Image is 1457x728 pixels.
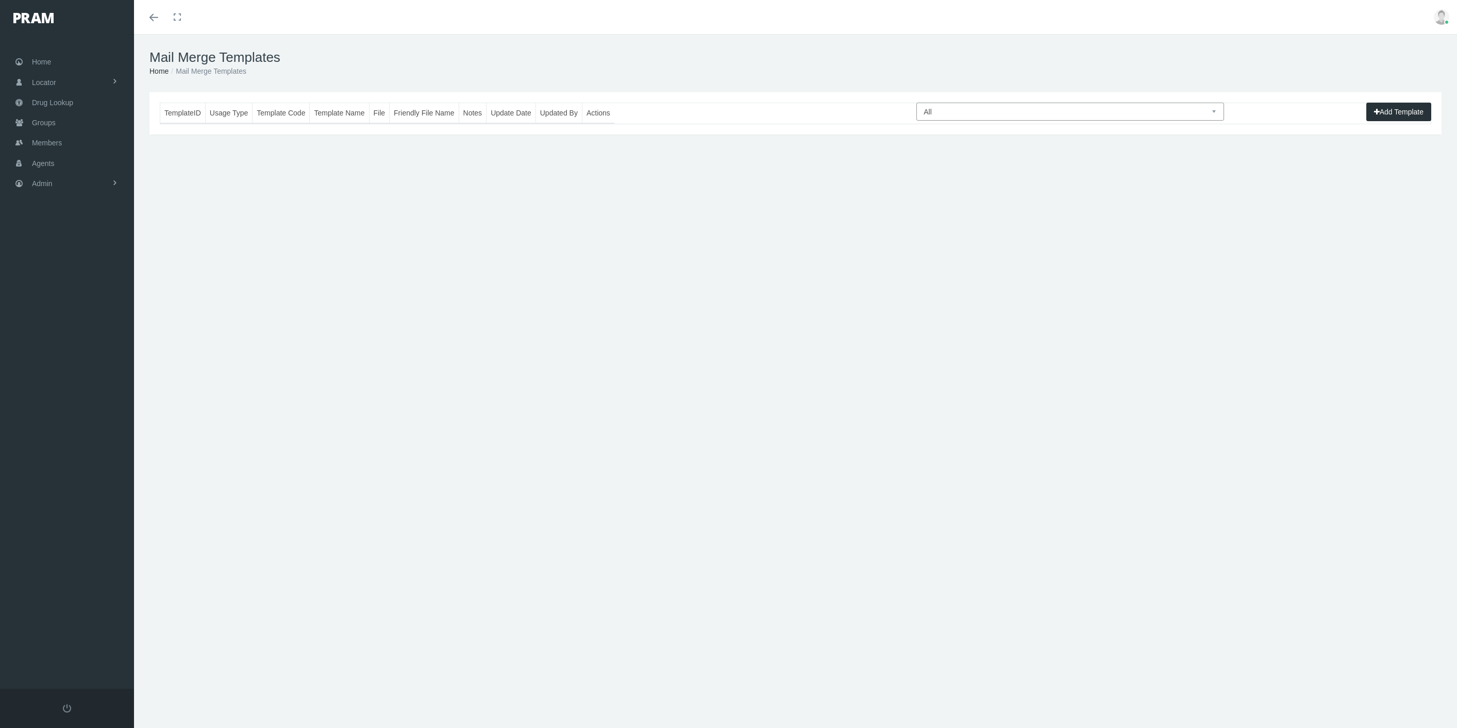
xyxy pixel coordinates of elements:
a: Home [149,67,169,75]
th: File [369,103,390,123]
h1: Mail Merge Templates [149,49,1442,65]
button: Add Template [1366,103,1431,121]
span: Locator [32,73,56,92]
li: Mail Merge Templates [169,65,246,77]
span: Home [32,52,51,72]
th: Updated By [535,103,582,123]
th: Usage Type [205,103,252,123]
th: Template Name [310,103,369,123]
th: Template Code [253,103,310,123]
img: user-placeholder.jpg [1434,9,1449,25]
span: Agents [32,154,55,173]
th: Notes [459,103,487,123]
span: Admin [32,174,53,193]
th: Friendly File Name [390,103,459,123]
th: TemplateID [160,103,205,123]
th: Actions [582,103,614,123]
span: Drug Lookup [32,93,73,112]
th: Update Date [487,103,536,123]
img: PRAM_20_x_78.png [13,13,54,23]
span: Members [32,133,62,153]
span: Groups [32,113,56,133]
